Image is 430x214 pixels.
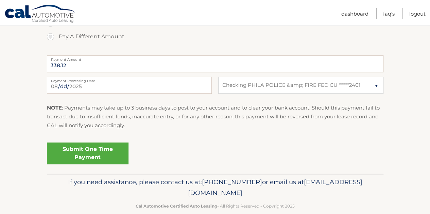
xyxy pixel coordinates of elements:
[409,8,426,19] a: Logout
[51,177,379,198] p: If you need assistance, please contact us at: or email us at
[47,77,212,94] input: Payment Date
[4,4,76,24] a: Cal Automotive
[47,104,62,111] strong: NOTE
[383,8,395,19] a: FAQ's
[47,55,383,72] input: Payment Amount
[202,178,262,186] span: [PHONE_NUMBER]
[51,202,379,210] p: - All Rights Reserved - Copyright 2025
[47,30,383,43] label: Pay A Different Amount
[47,55,383,61] label: Payment Amount
[136,203,217,209] strong: Cal Automotive Certified Auto Leasing
[47,77,212,82] label: Payment Processing Date
[47,142,128,164] a: Submit One Time Payment
[188,178,362,197] span: [EMAIL_ADDRESS][DOMAIN_NAME]
[341,8,368,19] a: Dashboard
[47,103,383,130] p: : Payments may take up to 3 business days to post to your account and to clear your bank account....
